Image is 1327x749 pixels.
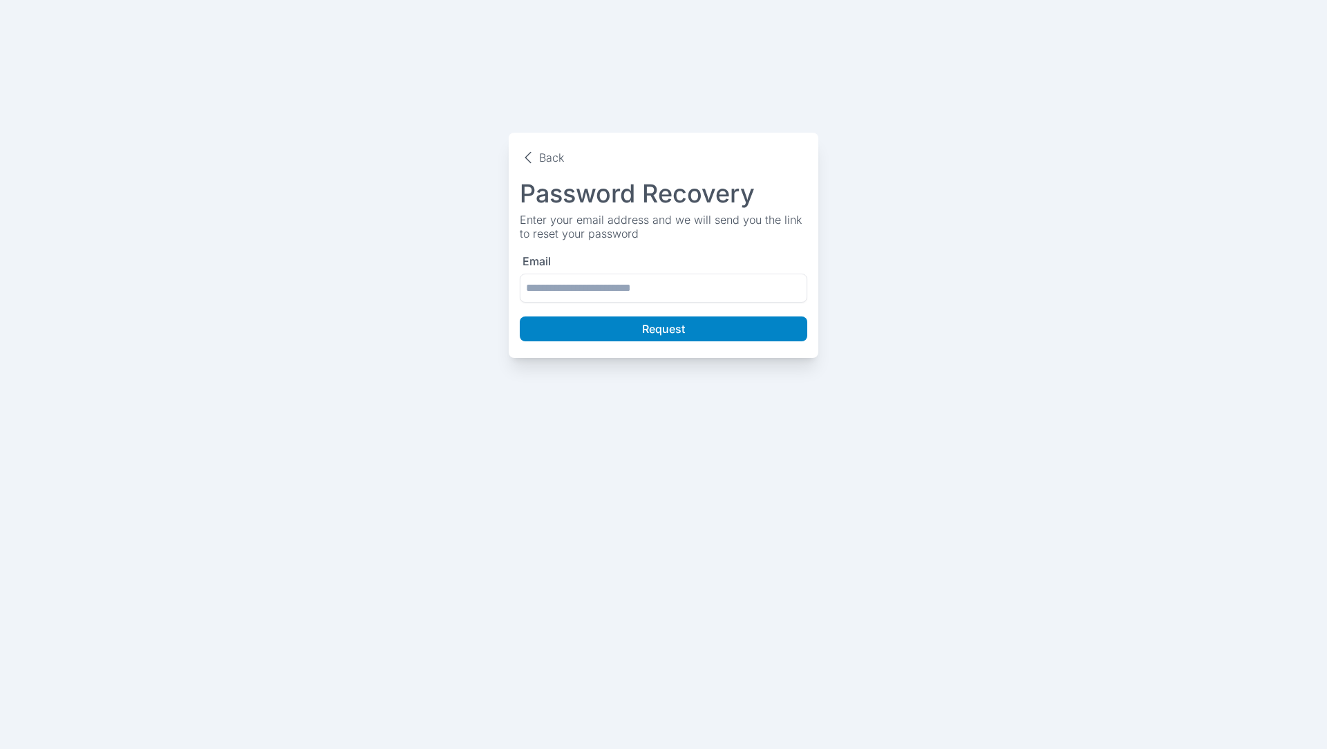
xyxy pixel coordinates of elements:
h1: Password Recovery [520,180,807,207]
button: Request [520,316,807,341]
label: Email [523,254,551,268]
button: Back [520,149,807,166]
p: Back [539,151,564,164]
p: Enter your email address and we will send you the link to reset your password [520,213,807,240]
